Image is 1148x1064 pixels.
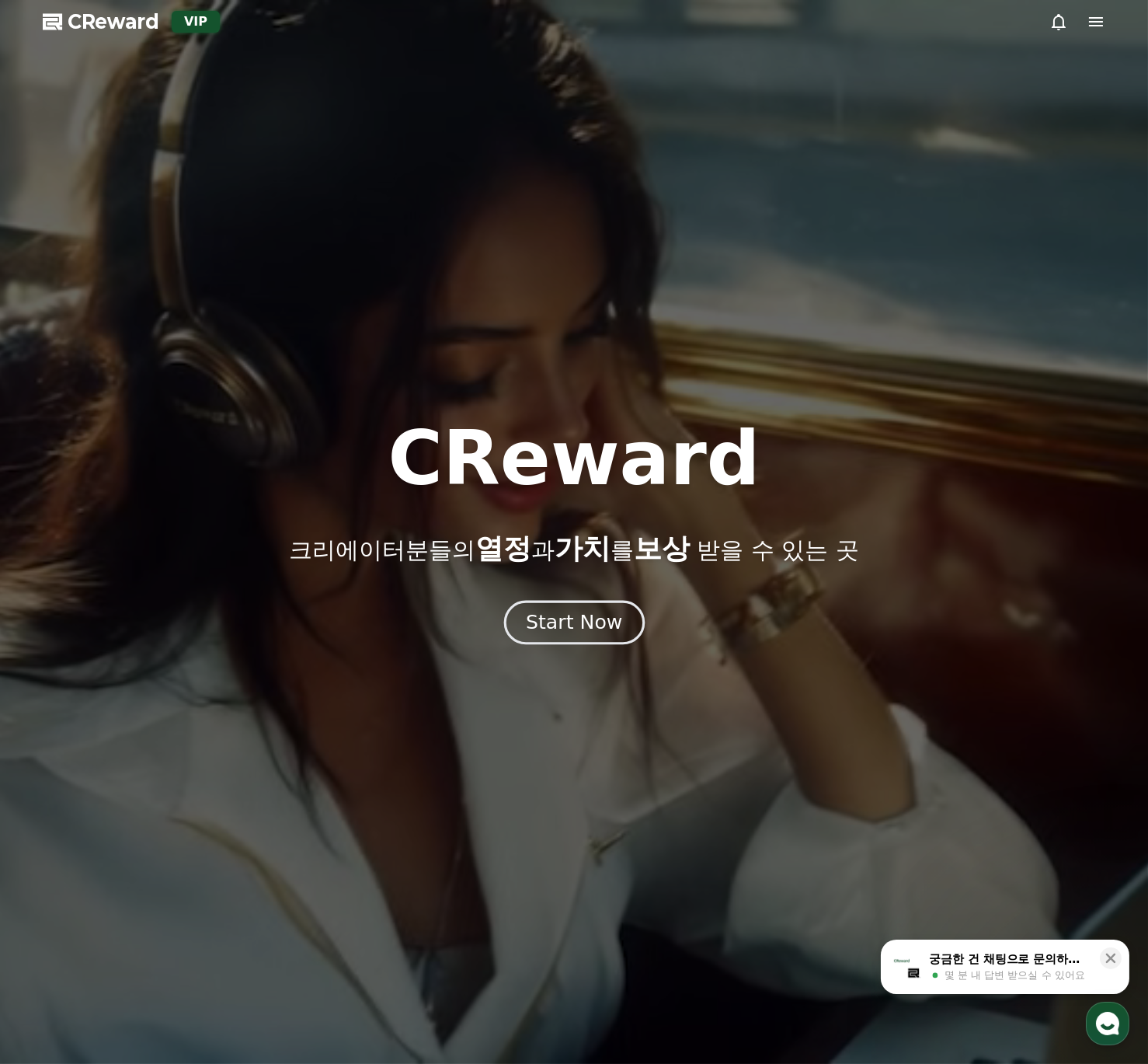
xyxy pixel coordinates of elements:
span: 대화 [142,517,161,529]
span: 가치 [555,532,611,564]
a: 설정 [200,493,298,532]
a: 대화 [103,493,200,532]
span: 열정 [475,532,531,564]
p: 크리에이터분들의 과 를 받을 수 있는 곳 [289,533,859,564]
a: 홈 [5,493,103,532]
h1: CReward [388,421,760,496]
div: Start Now [526,609,622,636]
span: 설정 [240,516,259,529]
div: VIP [172,11,220,33]
button: Start Now [503,600,644,644]
a: CReward [43,9,159,34]
a: Start Now [507,617,642,632]
span: 보상 [634,532,690,564]
span: CReward [68,9,159,34]
span: 홈 [49,516,58,529]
